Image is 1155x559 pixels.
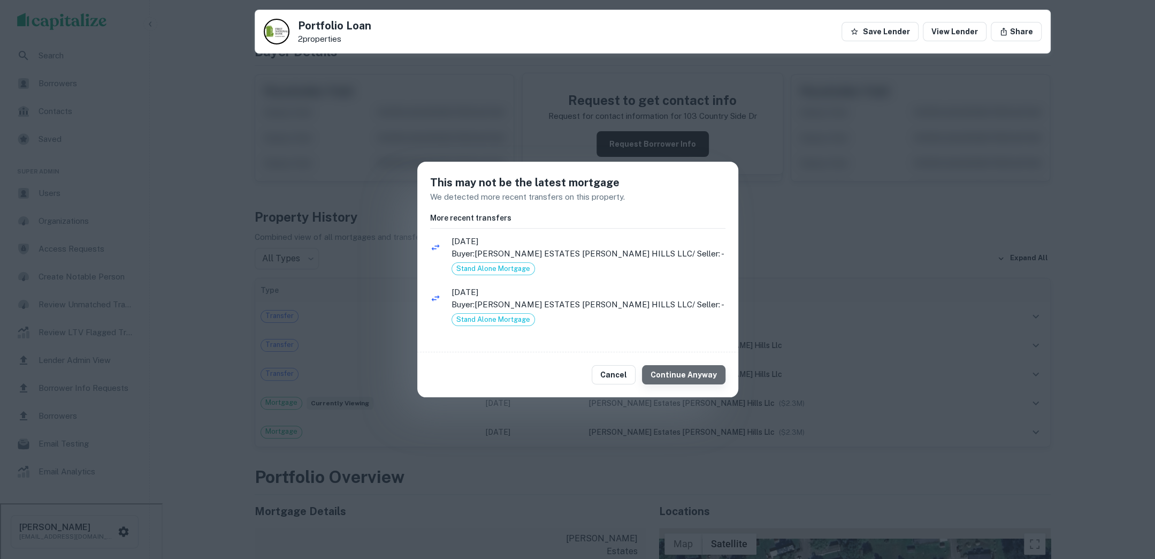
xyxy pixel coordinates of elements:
div: Stand Alone Mortgage [452,313,535,326]
p: Buyer: [PERSON_NAME] ESTATES [PERSON_NAME] HILLS LLC / Seller: - [452,247,725,260]
h5: This may not be the latest mortgage [430,175,725,191]
p: 2 properties [298,34,371,44]
h5: Portfolio Loan [298,20,371,31]
iframe: Chat Widget [1102,473,1155,525]
div: Stand Alone Mortgage [452,262,535,275]
span: Stand Alone Mortgage [452,314,534,325]
button: Cancel [592,365,636,384]
button: Save Lender [842,22,919,41]
button: Continue Anyway [642,365,725,384]
span: [DATE] [452,235,725,248]
p: Buyer: [PERSON_NAME] ESTATES [PERSON_NAME] HILLS LLC / Seller: - [452,298,725,311]
h6: More recent transfers [430,212,725,224]
p: We detected more recent transfers on this property. [430,191,725,203]
button: Share [991,22,1042,41]
span: [DATE] [452,286,725,299]
span: Stand Alone Mortgage [452,263,534,274]
a: View Lender [923,22,986,41]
